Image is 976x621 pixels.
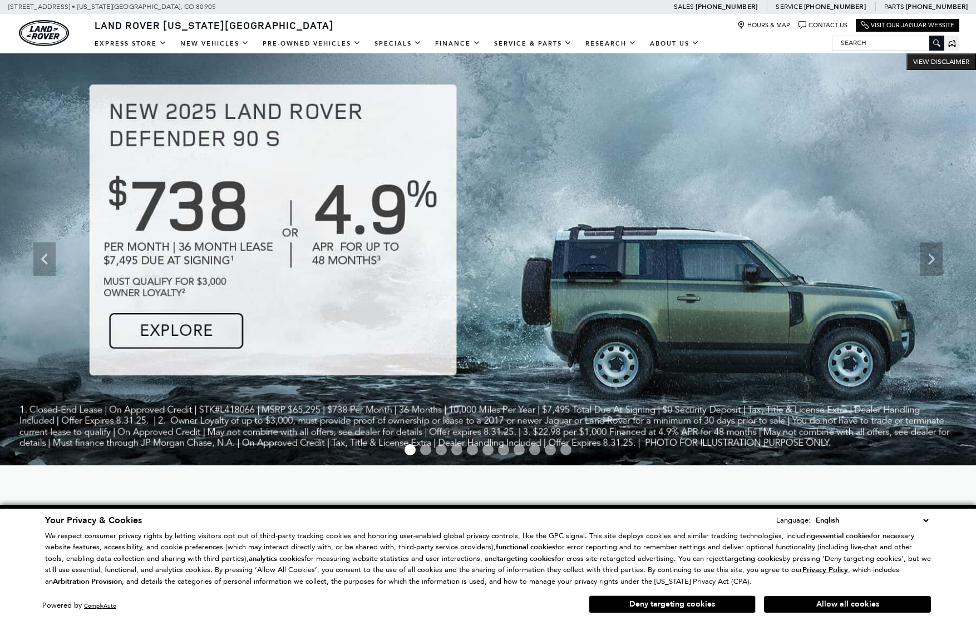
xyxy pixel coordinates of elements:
[643,34,706,53] a: About Us
[88,18,341,32] a: Land Rover [US_STATE][GEOGRAPHIC_DATA]
[95,18,334,32] span: Land Rover [US_STATE][GEOGRAPHIC_DATA]
[88,34,174,53] a: EXPRESS STORE
[428,34,487,53] a: Finance
[802,565,848,575] u: Privacy Policy
[906,2,968,11] a: [PHONE_NUMBER]
[497,554,555,564] strong: targeting cookies
[498,444,509,455] span: Go to slide 7
[514,444,525,455] span: Go to slide 8
[53,577,122,587] strong: Arbitration Provision
[579,34,643,53] a: Research
[496,542,555,552] strong: functional cookies
[589,595,756,613] button: Deny targeting cookies
[832,36,944,49] input: Search
[776,3,802,11] span: Service
[802,565,848,574] a: Privacy Policy
[42,602,116,609] div: Powered by
[545,444,556,455] span: Go to slide 10
[467,444,478,455] span: Go to slide 5
[256,34,368,53] a: Pre-Owned Vehicles
[436,444,447,455] span: Go to slide 3
[45,530,931,588] p: We respect consumer privacy rights by letting visitors opt out of third-party tracking cookies an...
[368,34,428,53] a: Specials
[764,596,931,613] button: Allow all cookies
[920,242,943,276] div: Next
[482,444,494,455] span: Go to slide 6
[674,3,694,11] span: Sales
[33,242,56,276] div: Previous
[487,34,579,53] a: Service & Parts
[815,531,871,541] strong: essential cookies
[420,444,431,455] span: Go to slide 2
[19,20,69,46] a: land-rover
[451,444,462,455] span: Go to slide 4
[913,57,969,66] span: VIEW DISCLAIMER
[813,514,931,526] select: Language Select
[560,444,571,455] span: Go to slide 11
[724,554,782,564] strong: targeting cookies
[529,444,540,455] span: Go to slide 9
[8,3,216,11] a: [STREET_ADDRESS] • [US_STATE][GEOGRAPHIC_DATA], CO 80905
[249,554,304,564] strong: analytics cookies
[861,21,954,29] a: Visit Our Jaguar Website
[19,20,69,46] img: Land Rover
[174,34,256,53] a: New Vehicles
[88,34,706,53] nav: Main Navigation
[405,444,416,455] span: Go to slide 1
[798,21,847,29] a: Contact Us
[906,53,976,70] button: VIEW DISCLAIMER
[884,3,904,11] span: Parts
[45,514,142,526] span: Your Privacy & Cookies
[804,2,866,11] a: [PHONE_NUMBER]
[776,516,811,524] div: Language:
[84,602,116,609] a: ComplyAuto
[696,2,757,11] a: [PHONE_NUMBER]
[737,21,790,29] a: Hours & Map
